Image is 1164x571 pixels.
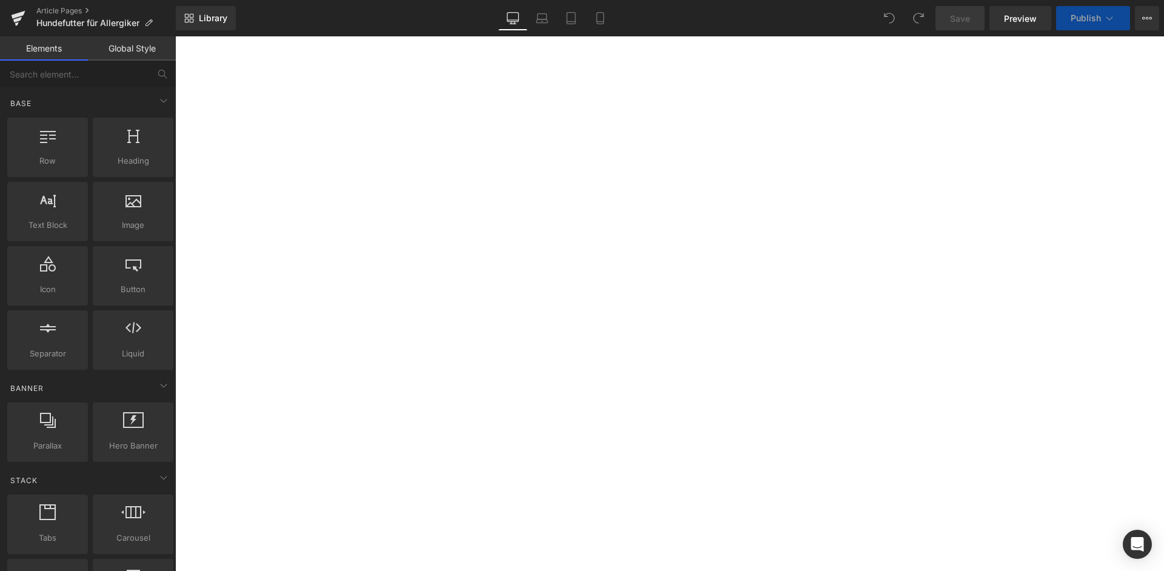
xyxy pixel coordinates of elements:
a: New Library [176,6,236,30]
a: Tablet [557,6,586,30]
span: Image [96,219,170,232]
span: Library [199,13,227,24]
button: Undo [877,6,901,30]
div: Open Intercom Messenger [1123,530,1152,559]
a: Mobile [586,6,615,30]
span: Carousel [96,532,170,544]
a: Global Style [88,36,176,61]
a: Laptop [527,6,557,30]
a: Article Pages [36,6,176,16]
span: Preview [1004,12,1037,25]
span: Heading [96,155,170,167]
span: Parallax [11,439,84,452]
span: Hero Banner [96,439,170,452]
span: Liquid [96,347,170,360]
span: Save [950,12,970,25]
span: Icon [11,283,84,296]
span: Stack [9,475,39,486]
span: Tabs [11,532,84,544]
span: Publish [1071,13,1101,23]
a: Preview [989,6,1051,30]
span: Base [9,98,33,109]
span: Text Block [11,219,84,232]
button: More [1135,6,1159,30]
span: Separator [11,347,84,360]
span: Banner [9,382,45,394]
a: Desktop [498,6,527,30]
span: Hundefutter für Allergiker [36,18,139,28]
span: Button [96,283,170,296]
button: Publish [1056,6,1130,30]
span: Row [11,155,84,167]
button: Redo [906,6,931,30]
